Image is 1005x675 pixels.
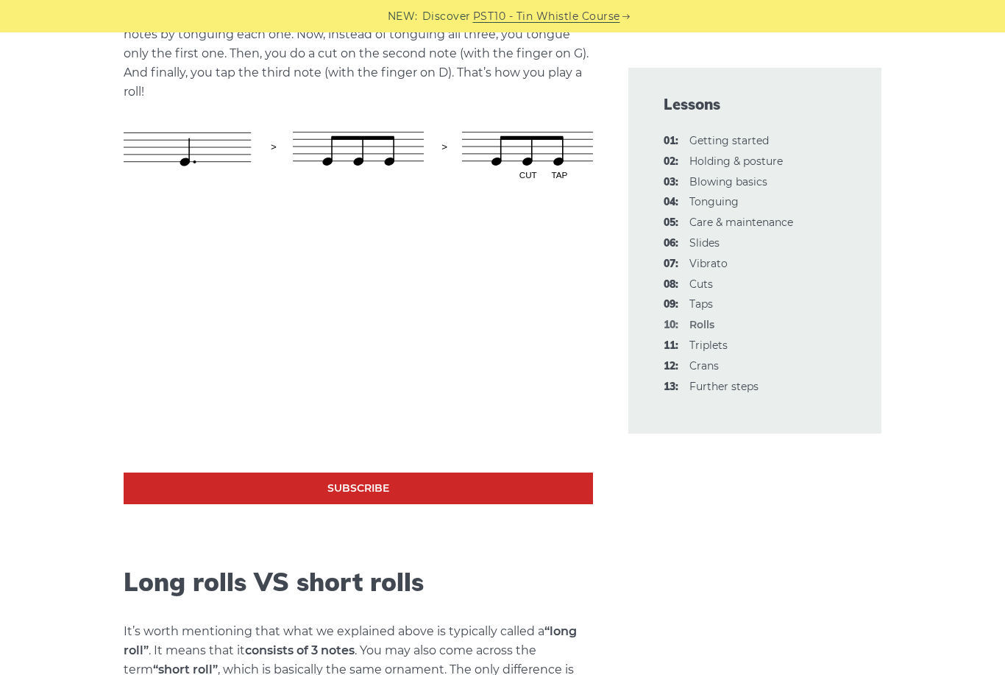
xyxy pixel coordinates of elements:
span: 02: [664,153,678,171]
span: 13: [664,378,678,396]
a: 03:Blowing basics [689,175,767,188]
a: 04:Tonguing [689,195,739,208]
a: Subscribe [124,473,593,504]
strong: consists of 3 notes [245,643,355,657]
span: 09: [664,296,678,314]
span: 04: [664,194,678,211]
iframe: Tin Whistle Ornamentation - Rolls Technique [Tutorial + Exercises] [124,208,593,473]
a: 12:Crans [689,359,719,372]
a: 09:Taps [689,297,713,311]
a: 05:Care & maintenance [689,216,793,229]
a: 08:Cuts [689,278,713,291]
a: 07:Vibrato [689,257,728,270]
span: 10: [664,317,678,334]
a: 11:Triplets [689,339,728,352]
strong: Rolls [689,318,714,331]
span: Discover [422,8,471,25]
a: 06:Slides [689,236,720,250]
span: 07: [664,255,678,273]
a: 02:Holding & posture [689,155,783,168]
a: 13:Further steps [689,380,759,393]
span: 06: [664,235,678,252]
p: For example, let’s imagine that you are playing 3 evenly spaced repeated E notes by tonguing each... [124,6,593,102]
a: PST10 - Tin Whistle Course [473,8,620,25]
span: 03: [664,174,678,191]
span: 08: [664,276,678,294]
span: 12: [664,358,678,375]
a: 01:Getting started [689,134,769,147]
span: Lessons [664,94,846,115]
span: 11: [664,337,678,355]
span: 05: [664,214,678,232]
h2: Long rolls VS short rolls [124,568,593,598]
span: 01: [664,132,678,150]
span: NEW: [388,8,418,25]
